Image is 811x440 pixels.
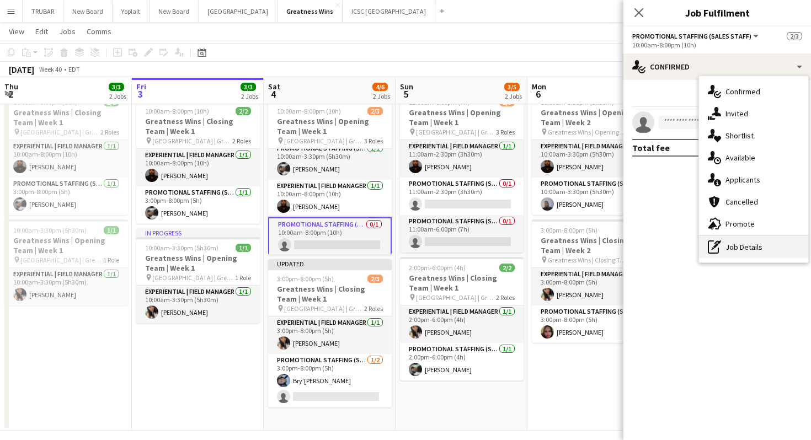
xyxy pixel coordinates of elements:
[699,236,808,258] div: Job Details
[235,273,251,282] span: 1 Role
[398,88,413,100] span: 5
[150,1,199,22] button: New Board
[532,92,655,215] app-job-card: 10:00am-3:30pm (5h30m)2/2Greatness Wins | Opening Team | Week 2 Greatness Wins | Opening Team | W...
[136,228,260,237] div: In progress
[268,284,392,304] h3: Greatness Wins | Closing Team | Week 1
[152,273,235,282] span: [GEOGRAPHIC_DATA] | Greatness Wins Store
[145,107,209,115] span: 10:00am-8:00pm (10h)
[136,92,260,224] div: In progress10:00am-8:00pm (10h)2/2Greatness Wins | Closing Team | Week 1 [GEOGRAPHIC_DATA] | Grea...
[284,137,364,145] span: [GEOGRAPHIC_DATA] | Greatness Wins Store
[4,82,18,92] span: Thu
[23,1,63,22] button: TRUBAR
[4,92,128,215] div: 10:00am-8:00pm (10h)2/2Greatness Wins | Closing Team | Week 1 [GEOGRAPHIC_DATA] | Greatness Wins ...
[136,228,260,323] app-job-card: In progress10:00am-3:30pm (5h30m)1/1Greatness Wins | Opening Team | Week 1 [GEOGRAPHIC_DATA] | Gr...
[4,235,128,255] h3: Greatness Wins | Opening Team | Week 1
[725,153,755,163] span: Available
[268,92,392,255] div: Updated10:00am-8:00pm (10h)2/3Greatness Wins | Opening Team | Week 1 [GEOGRAPHIC_DATA] | Greatnes...
[367,275,383,283] span: 2/3
[532,219,655,343] app-job-card: 3:00pm-8:00pm (5h)2/2Greatness Wins | Closing Team | Week 2 Greatness Wins | Closing Team | Week ...
[145,244,218,252] span: 10:00am-3:30pm (5h30m)
[725,87,760,96] span: Confirmed
[400,82,413,92] span: Sun
[20,256,103,264] span: [GEOGRAPHIC_DATA] | Greatness Wins Store
[100,128,119,136] span: 2 Roles
[548,128,628,136] span: Greatness Wins | Opening Team | Week 2
[4,24,29,39] a: View
[725,219,755,229] span: Promote
[104,226,119,234] span: 1/1
[4,178,128,215] app-card-role: Promotional Staffing (Sales Staff)1/13:00pm-8:00pm (5h)[PERSON_NAME]
[400,178,524,215] app-card-role: Promotional Staffing (Sales Staff)0/111:00am-2:30pm (3h30m)
[268,354,392,407] app-card-role: Promotional Staffing (Sales Staff)1/23:00pm-8:00pm (5h)Bry’[PERSON_NAME]
[400,305,524,343] app-card-role: Experiential | Field Manager1/12:00pm-6:00pm (4h)[PERSON_NAME]
[541,226,597,234] span: 3:00pm-8:00pm (5h)
[109,83,124,91] span: 3/3
[236,244,251,252] span: 1/1
[364,137,383,145] span: 3 Roles
[373,92,390,100] div: 2 Jobs
[400,92,524,253] app-job-card: 11:00am-6:00pm (7h)1/3Greatness Wins | Opening Team | Week 1 [GEOGRAPHIC_DATA] | Greatness Wins S...
[400,108,524,127] h3: Greatness Wins | Opening Team | Week 1
[59,26,76,36] span: Jobs
[20,128,100,136] span: [GEOGRAPHIC_DATA] | Greatness Wins Store
[277,107,341,115] span: 10:00am-8:00pm (10h)
[31,24,52,39] a: Edit
[632,142,670,153] div: Total fee
[268,259,392,407] app-job-card: Updated3:00pm-8:00pm (5h)2/3Greatness Wins | Closing Team | Week 1 [GEOGRAPHIC_DATA] | Greatness ...
[241,92,258,100] div: 2 Jobs
[532,108,655,127] h3: Greatness Wins | Opening Team | Week 2
[268,316,392,354] app-card-role: Experiential | Field Manager1/13:00pm-8:00pm (5h)[PERSON_NAME]
[372,83,388,91] span: 4/6
[496,293,515,302] span: 2 Roles
[3,88,18,100] span: 2
[632,32,751,40] span: Promotional Staffing (Sales Staff)
[532,305,655,343] app-card-role: Promotional Staffing (Sales Staff)1/13:00pm-8:00pm (5h)[PERSON_NAME]
[4,140,128,178] app-card-role: Experiential | Field Manager1/110:00am-8:00pm (10h)[PERSON_NAME]
[4,268,128,305] app-card-role: Experiential | Field Manager1/110:00am-3:30pm (5h30m)[PERSON_NAME]
[135,88,146,100] span: 3
[400,273,524,293] h3: Greatness Wins | Closing Team | Week 1
[530,88,546,100] span: 6
[268,259,392,268] div: Updated
[136,253,260,273] h3: Greatness Wins | Opening Team | Week 1
[268,82,280,92] span: Sat
[136,286,260,323] app-card-role: Experiential | Field Manager1/110:00am-3:30pm (5h30m)[PERSON_NAME]
[13,226,87,234] span: 10:00am-3:30pm (5h30m)
[268,142,392,180] app-card-role: Promotional Staffing (Sales Staff)1/110:00am-3:30pm (5h30m)[PERSON_NAME]
[136,82,146,92] span: Fri
[416,128,496,136] span: [GEOGRAPHIC_DATA] | Greatness Wins Store
[504,83,520,91] span: 3/5
[35,26,48,36] span: Edit
[400,140,524,178] app-card-role: Experiential | Field Manager1/111:00am-2:30pm (3h30m)[PERSON_NAME]
[136,149,260,186] app-card-role: Experiential | Field Manager1/110:00am-8:00pm (10h)[PERSON_NAME]
[87,26,111,36] span: Comms
[268,180,392,217] app-card-role: Experiential | Field Manager1/110:00am-8:00pm (10h)[PERSON_NAME]
[532,268,655,305] app-card-role: Experiential | Field Manager1/13:00pm-8:00pm (5h)[PERSON_NAME]
[725,131,754,141] span: Shortlist
[4,219,128,305] div: 10:00am-3:30pm (5h30m)1/1Greatness Wins | Opening Team | Week 1 [GEOGRAPHIC_DATA] | Greatness Win...
[548,256,628,264] span: Greatness Wins | Closing Team | Week 2
[284,304,364,313] span: [GEOGRAPHIC_DATA] | Greatness Wins Store
[623,6,811,20] h3: Job Fulfilment
[725,175,760,185] span: Applicants
[232,137,251,145] span: 2 Roles
[113,1,150,22] button: Yoplait
[63,1,113,22] button: New Board
[343,1,435,22] button: ICSC [GEOGRAPHIC_DATA]
[496,128,515,136] span: 3 Roles
[278,1,343,22] button: Greatness Wins
[36,65,64,73] span: Week 40
[9,26,24,36] span: View
[409,264,466,272] span: 2:00pm-6:00pm (4h)
[103,256,119,264] span: 1 Role
[623,53,811,80] div: Confirmed
[241,83,256,91] span: 3/3
[268,116,392,136] h3: Greatness Wins | Opening Team | Week 1
[136,116,260,136] h3: Greatness Wins | Closing Team | Week 1
[787,32,802,40] span: 2/3
[109,92,126,100] div: 2 Jobs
